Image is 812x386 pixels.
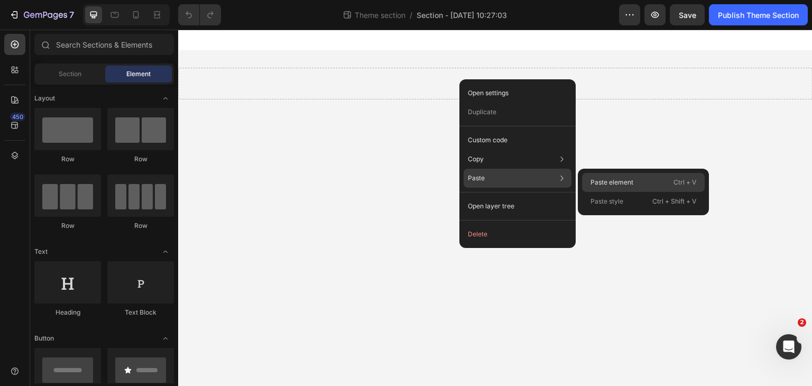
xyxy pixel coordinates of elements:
[10,113,25,121] div: 450
[296,50,352,58] div: Drop element here
[590,197,623,206] p: Paste style
[107,308,174,317] div: Text Block
[718,10,799,21] div: Publish Theme Section
[107,221,174,231] div: Row
[468,201,514,211] p: Open layer tree
[468,154,484,164] p: Copy
[34,34,174,55] input: Search Sections & Elements
[4,4,79,25] button: 7
[126,69,151,79] span: Element
[59,69,81,79] span: Section
[157,90,174,107] span: Toggle open
[798,318,806,327] span: 2
[464,225,571,244] button: Delete
[410,10,412,21] span: /
[417,10,507,21] span: Section - [DATE] 10:27:03
[34,94,55,103] span: Layout
[34,247,48,256] span: Text
[468,135,508,145] p: Custom code
[34,334,54,343] span: Button
[776,334,801,360] iframe: Intercom live chat
[34,221,101,231] div: Row
[468,88,509,98] p: Open settings
[178,4,221,25] div: Undo/Redo
[468,107,496,117] p: Duplicate
[652,196,696,207] p: Ctrl + Shift + V
[468,173,485,183] p: Paste
[69,8,74,21] p: 7
[709,4,808,25] button: Publish Theme Section
[157,243,174,260] span: Toggle open
[34,308,101,317] div: Heading
[673,177,696,188] p: Ctrl + V
[670,4,705,25] button: Save
[679,11,696,20] span: Save
[107,154,174,164] div: Row
[353,10,408,21] span: Theme section
[34,154,101,164] div: Row
[590,178,633,187] p: Paste element
[157,330,174,347] span: Toggle open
